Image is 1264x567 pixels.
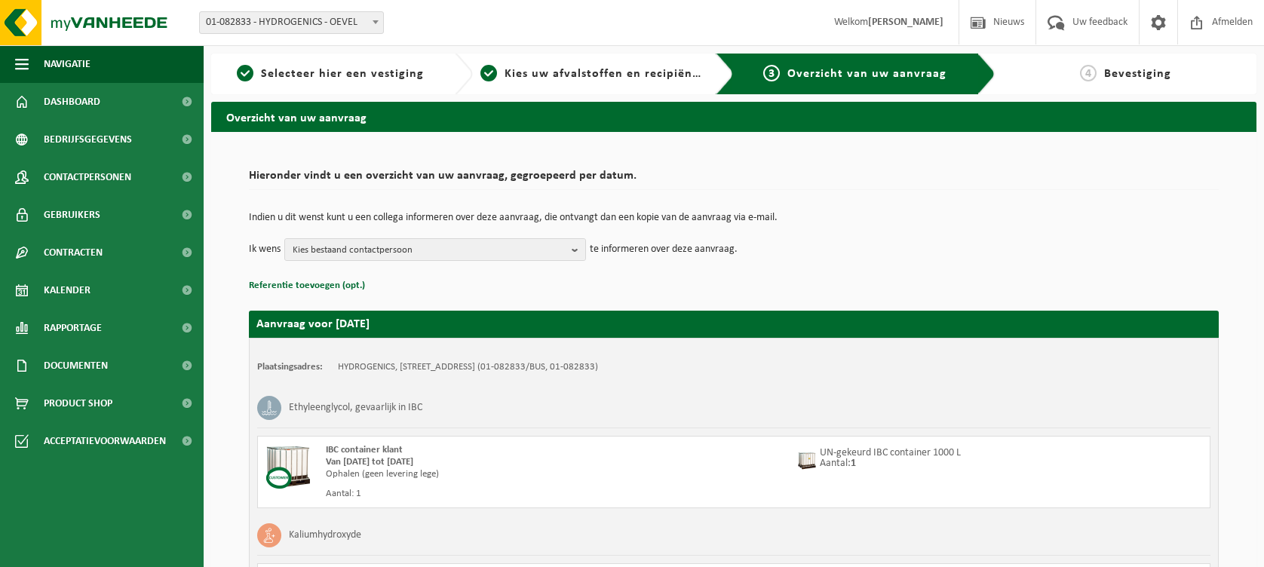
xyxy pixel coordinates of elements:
[480,65,704,83] a: 2Kies uw afvalstoffen en recipiënten
[338,361,598,373] td: HYDROGENICS, [STREET_ADDRESS] (01-082833/BUS, 01-082833)
[284,238,586,261] button: Kies bestaand contactpersoon
[44,385,112,422] span: Product Shop
[44,121,132,158] span: Bedrijfsgegevens
[1080,65,1097,81] span: 4
[798,452,816,470] img: 01-000211
[219,65,443,83] a: 1Selecteer hier een vestiging
[265,444,311,489] img: PB-IC-CU.png
[249,213,1219,223] p: Indien u dit wenst kunt u een collega informeren over deze aanvraag, die ontvangt dan een kopie v...
[763,65,780,81] span: 3
[261,68,424,80] span: Selecteer hier een vestiging
[289,396,422,420] h3: Ethyleenglycol, gevaarlijk in IBC
[199,11,384,34] span: 01-082833 - HYDROGENICS - OEVEL
[44,45,91,83] span: Navigatie
[211,102,1256,131] h2: Overzicht van uw aanvraag
[820,448,961,458] p: UN-gekeurd IBC container 1000 L
[44,234,103,271] span: Contracten
[256,318,370,330] strong: Aanvraag voor [DATE]
[44,347,108,385] span: Documenten
[249,276,365,296] button: Referentie toevoegen (opt.)
[590,238,738,261] p: te informeren over deze aanvraag.
[44,309,102,347] span: Rapportage
[237,65,253,81] span: 1
[326,468,794,480] div: Ophalen (geen levering lege)
[505,68,712,80] span: Kies uw afvalstoffen en recipiënten
[851,458,856,469] strong: 1
[257,362,323,372] strong: Plaatsingsadres:
[44,196,100,234] span: Gebruikers
[44,271,91,309] span: Kalender
[293,239,566,262] span: Kies bestaand contactpersoon
[44,83,100,121] span: Dashboard
[326,445,403,455] span: IBC container klant
[868,17,943,28] strong: [PERSON_NAME]
[249,170,1219,190] h2: Hieronder vindt u een overzicht van uw aanvraag, gegroepeerd per datum.
[787,68,946,80] span: Overzicht van uw aanvraag
[289,523,361,547] h3: Kaliumhydroxyde
[44,422,166,460] span: Acceptatievoorwaarden
[44,158,131,196] span: Contactpersonen
[200,12,383,33] span: 01-082833 - HYDROGENICS - OEVEL
[1104,68,1171,80] span: Bevestiging
[820,458,961,469] p: Aantal:
[326,457,413,467] strong: Van [DATE] tot [DATE]
[249,238,281,261] p: Ik wens
[480,65,497,81] span: 2
[326,488,794,500] div: Aantal: 1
